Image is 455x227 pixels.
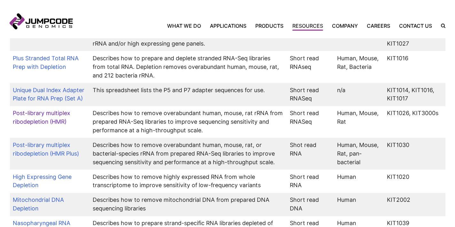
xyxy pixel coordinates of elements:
[89,51,287,83] td: Describes how to prepare and deplete stranded RNA-Seq libraries from total RNA. Depletion removes...
[384,170,445,193] td: KIT1020
[384,51,445,83] td: KIT1016
[13,173,72,189] a: High Expressing Gene Depletion
[251,22,288,30] a: Products
[13,196,64,212] a: Mitochondrial DNA Depletion
[287,193,334,216] td: Short read DNA
[287,138,334,170] td: Shot read RNA
[73,22,436,30] nav: Primary Navigation
[384,83,445,106] td: KIT1014, KIT1016, KIT1017
[89,106,287,138] td: Describes how to remove overabundant human, mouse, rat rRNA from prepared RNA-Seq libraries to im...
[334,193,384,216] td: Human
[384,106,445,138] td: KIT1026, KIT3000s
[287,106,334,138] td: Short read RNASeq
[384,193,445,216] td: KIT2002
[89,193,287,216] td: Describes how to remove mitochondrial DNA from prepared DNA sequencing libraries
[287,170,334,193] td: Short read RNA
[205,22,251,30] a: Applications
[13,142,79,157] a: Post-library multiplex ribodepletion (HMR Plus)
[334,170,384,193] td: Human
[384,138,445,170] td: KIT1030
[287,51,334,83] td: Short read RNAseq
[395,22,436,30] a: Contact Us
[328,22,362,30] a: Company
[13,87,84,102] a: Unique Dual Index Adapter Plate for RNA Prep (Set A)
[13,110,70,125] a: Post-library multiplex ribodepletion (HMR)
[436,24,445,28] label: Search the site.
[334,51,384,83] td: Human, Mouse, Rat, Bacteria
[334,138,384,170] td: Human, Mouse, Rat, pan-bacterial
[334,106,384,138] td: Human, Mouse, Rat
[13,55,79,70] a: Plus Stranded Total RNA Prep with Depletion
[287,83,334,106] td: Short read RNASeq
[334,83,384,106] td: n/a
[288,22,328,30] a: Resources
[362,22,395,30] a: Careers
[89,170,287,193] td: Describes how to remove highly expressed RNA from whole transcriptome to improve sensitivity of l...
[89,138,287,170] td: Describes how to remove overabundant human, mouse, rat, or bacterial-species rRNA from prepared R...
[89,83,287,106] td: This spreadsheet lists the P5 and P7 adapter sequences for use.
[167,22,205,30] a: What We Do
